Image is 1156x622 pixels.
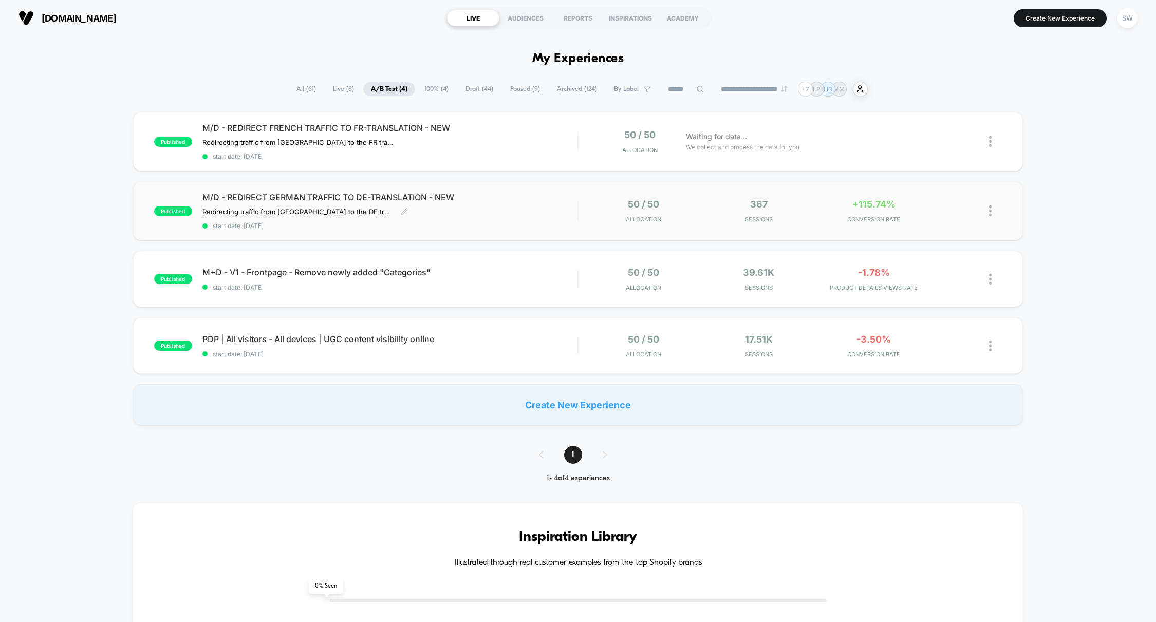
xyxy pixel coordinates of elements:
[564,446,582,464] span: 1
[499,10,552,26] div: AUDIENCES
[628,199,659,210] span: 50 / 50
[417,82,456,96] span: 100% ( 4 )
[458,82,501,96] span: Draft ( 44 )
[1014,9,1107,27] button: Create New Experience
[447,10,499,26] div: LIVE
[626,216,661,223] span: Allocation
[325,82,362,96] span: Live ( 8 )
[309,578,343,594] span: 0 % Seen
[852,199,896,210] span: +115.74%
[154,206,192,216] span: published
[833,85,845,93] p: MM
[552,10,604,26] div: REPORTS
[202,123,578,133] span: M/D - REDIRECT FRENCH TRAFFIC TO FR-TRANSLATION - NEW
[549,82,605,96] span: Archived ( 124 )
[798,82,813,97] div: + 7
[989,341,992,351] img: close
[750,199,768,210] span: 367
[202,284,578,291] span: start date: [DATE]
[502,82,548,96] span: Paused ( 9 )
[202,192,578,202] span: M/D - REDIRECT GERMAN TRAFFIC TO DE-TRANSLATION - NEW
[704,216,814,223] span: Sessions
[529,474,628,483] div: 1 - 4 of 4 experiences
[42,13,116,24] span: [DOMAIN_NAME]
[989,205,992,216] img: close
[686,142,799,152] span: We collect and process the data for you
[628,334,659,345] span: 50 / 50
[824,85,832,93] p: HB
[202,153,578,160] span: start date: [DATE]
[819,351,929,358] span: CONVERSION RATE
[858,267,890,278] span: -1.78%
[202,350,578,358] span: start date: [DATE]
[614,85,639,93] span: By Label
[154,137,192,147] span: published
[989,136,992,147] img: close
[363,82,415,96] span: A/B Test ( 4 )
[1114,8,1141,29] button: SW
[781,86,787,92] img: end
[819,284,929,291] span: PRODUCT DETAILS VIEWS RATE
[819,216,929,223] span: CONVERSION RATE
[704,351,814,358] span: Sessions
[202,222,578,230] span: start date: [DATE]
[626,351,661,358] span: Allocation
[164,529,993,545] h3: Inspiration Library
[628,267,659,278] span: 50 / 50
[622,146,658,154] span: Allocation
[1117,8,1138,28] div: SW
[745,334,773,345] span: 17.51k
[18,10,34,26] img: Visually logo
[856,334,891,345] span: -3.50%
[532,51,624,66] h1: My Experiences
[704,284,814,291] span: Sessions
[657,10,709,26] div: ACADEMY
[154,341,192,351] span: published
[289,82,324,96] span: All ( 61 )
[626,284,661,291] span: Allocation
[133,384,1023,425] div: Create New Experience
[164,558,993,568] h4: Illustrated through real customer examples from the top Shopify brands
[202,267,578,277] span: M+D - V1 - Frontpage - Remove newly added "Categories"
[154,274,192,284] span: published
[202,334,578,344] span: PDP | All visitors - All devices | UGC content visibility online
[989,274,992,285] img: close
[202,138,393,146] span: Redirecting traffic from [GEOGRAPHIC_DATA] to the FR translation of the website.
[686,131,747,142] span: Waiting for data...
[202,208,393,216] span: Redirecting traffic from [GEOGRAPHIC_DATA] to the DE translation of the website.
[15,10,119,26] button: [DOMAIN_NAME]
[813,85,821,93] p: LP
[743,267,774,278] span: 39.61k
[604,10,657,26] div: INSPIRATIONS
[624,129,656,140] span: 50 / 50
